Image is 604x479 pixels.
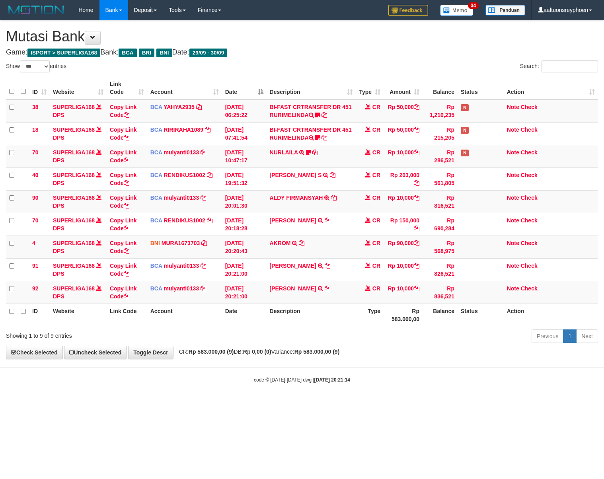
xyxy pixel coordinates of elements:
[507,127,519,133] a: Note
[150,195,162,201] span: BCA
[270,217,316,224] a: [PERSON_NAME]
[50,258,107,281] td: DPS
[205,127,210,133] a: Copy RIRIRAHA1089 to clipboard
[201,285,206,292] a: Copy mulyanti0133 to clipboard
[414,195,419,201] a: Copy Rp 10,000 to clipboard
[414,149,419,156] a: Copy Rp 10,000 to clipboard
[150,217,162,224] span: BCA
[563,329,577,343] a: 1
[325,217,330,224] a: Copy ARDHI SOFIAN to clipboard
[189,349,234,355] strong: Rp 583.000,00 (9)
[29,77,50,99] th: ID: activate to sort column ascending
[53,285,95,292] a: SUPERLIGA168
[53,195,95,201] a: SUPERLIGA168
[521,285,538,292] a: Check
[423,99,458,123] td: Rp 1,210,235
[150,172,162,178] span: BCA
[270,149,298,156] a: NURLAILA
[110,195,137,209] a: Copy Link Code
[53,127,95,133] a: SUPERLIGA168
[384,213,423,236] td: Rp 150,000
[423,77,458,99] th: Balance
[32,104,39,110] span: 38
[520,60,598,72] label: Search:
[507,104,519,110] a: Note
[201,195,206,201] a: Copy mulyanti0133 to clipboard
[576,329,598,343] a: Next
[139,49,154,57] span: BRI
[521,104,538,110] a: Check
[189,49,228,57] span: 29/09 - 30/09
[423,258,458,281] td: Rp 826,521
[29,304,50,326] th: ID
[32,172,39,178] span: 40
[542,60,598,72] input: Search:
[107,304,147,326] th: Link Code
[270,263,316,269] a: [PERSON_NAME]
[164,217,205,224] a: RENDIKUS1002
[53,240,95,246] a: SUPERLIGA168
[110,263,137,277] a: Copy Link Code
[164,127,203,133] a: RIRIRAHA1089
[414,180,419,186] a: Copy Rp 203,000 to clipboard
[6,29,598,45] h1: Mutasi Bank
[299,240,304,246] a: Copy AKROM to clipboard
[64,346,127,359] a: Uncheck Selected
[32,149,39,156] span: 70
[207,217,212,224] a: Copy RENDIKUS1002 to clipboard
[128,346,173,359] a: Toggle Descr
[325,263,330,269] a: Copy AINUL WARDAH to clipboard
[270,240,291,246] a: AKROM
[147,304,222,326] th: Account
[110,240,137,254] a: Copy Link Code
[521,240,538,246] a: Check
[222,281,267,304] td: [DATE] 20:21:00
[270,285,316,292] a: [PERSON_NAME]
[384,258,423,281] td: Rp 10,000
[384,281,423,304] td: Rp 10,000
[521,127,538,133] a: Check
[32,195,39,201] span: 90
[150,263,162,269] span: BCA
[321,112,327,118] a: Copy BI-FAST CRTRANSFER DR 451 RURIMELINDA to clipboard
[53,263,95,269] a: SUPERLIGA168
[414,104,419,110] a: Copy Rp 50,000 to clipboard
[372,217,380,224] span: CR
[267,122,356,145] td: BI-FAST CRTRANSFER DR 451 RURIMELINDA
[440,5,473,16] img: Button%20Memo.svg
[321,134,327,141] a: Copy BI-FAST CRTRANSFER DR 451 RURIMELINDA to clipboard
[175,349,340,355] span: CR: DB: Variance:
[150,149,162,156] span: BCA
[222,190,267,213] td: [DATE] 20:01:30
[414,225,419,232] a: Copy Rp 150,000 to clipboard
[50,77,107,99] th: Website: activate to sort column ascending
[222,213,267,236] td: [DATE] 20:18:28
[222,304,267,326] th: Date
[507,195,519,201] a: Note
[384,145,423,167] td: Rp 10,000
[372,263,380,269] span: CR
[521,172,538,178] a: Check
[521,217,538,224] a: Check
[196,104,202,110] a: Copy YAHYA2935 to clipboard
[270,172,322,178] a: [PERSON_NAME] S
[414,285,419,292] a: Copy Rp 10,000 to clipboard
[325,285,330,292] a: Copy DENNY KURNIAWAN to clipboard
[110,104,137,118] a: Copy Link Code
[6,4,66,16] img: MOTION_logo.png
[312,149,318,156] a: Copy NURLAILA to clipboard
[384,167,423,190] td: Rp 203,000
[110,149,137,164] a: Copy Link Code
[507,172,519,178] a: Note
[356,304,384,326] th: Type
[423,213,458,236] td: Rp 690,284
[110,217,137,232] a: Copy Link Code
[384,304,423,326] th: Rp 583.000,00
[243,349,271,355] strong: Rp 0,00 (0)
[356,77,384,99] th: Type: activate to sort column ascending
[414,263,419,269] a: Copy Rp 10,000 to clipboard
[461,104,469,111] span: Has Note
[222,236,267,258] td: [DATE] 20:20:43
[50,190,107,213] td: DPS
[372,104,380,110] span: CR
